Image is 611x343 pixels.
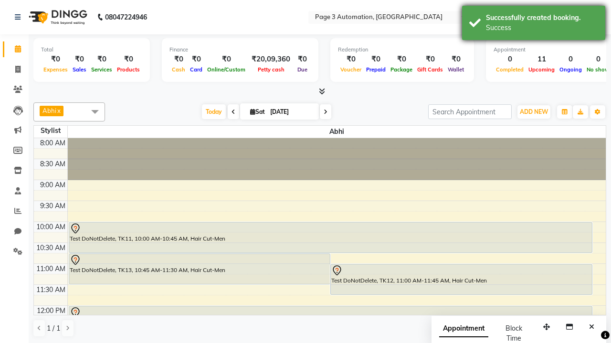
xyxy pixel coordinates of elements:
[248,108,267,115] span: Sat
[89,66,115,73] span: Services
[364,54,388,65] div: ₹0
[188,66,205,73] span: Card
[56,107,61,114] a: x
[70,54,89,65] div: ₹0
[34,126,67,136] div: Stylist
[557,66,584,73] span: Ongoing
[557,54,584,65] div: 0
[338,66,364,73] span: Voucher
[388,54,415,65] div: ₹0
[69,254,330,284] div: Test DoNotDelete, TK13, 10:45 AM-11:30 AM, Hair Cut-Men
[248,54,294,65] div: ₹20,09,360
[255,66,287,73] span: Petty cash
[34,285,67,295] div: 11:30 AM
[68,126,606,138] span: Abhi
[169,46,311,54] div: Finance
[517,105,550,119] button: ADD NEW
[38,201,67,211] div: 9:30 AM
[428,104,512,119] input: Search Appointment
[338,54,364,65] div: ₹0
[494,54,526,65] div: 0
[47,323,60,333] span: 1 / 1
[105,4,147,30] b: 08047224946
[34,243,67,253] div: 10:30 AM
[295,66,310,73] span: Due
[115,54,142,65] div: ₹0
[38,180,67,190] div: 9:00 AM
[169,66,188,73] span: Cash
[115,66,142,73] span: Products
[169,54,188,65] div: ₹0
[486,13,598,23] div: Successfully created booking.
[41,46,142,54] div: Total
[439,320,488,337] span: Appointment
[494,66,526,73] span: Completed
[294,54,311,65] div: ₹0
[38,159,67,169] div: 8:30 AM
[585,320,599,334] button: Close
[24,4,90,30] img: logo
[520,108,548,115] span: ADD NEW
[331,264,592,294] div: Test DoNotDelete, TK12, 11:00 AM-11:45 AM, Hair Cut-Men
[506,324,522,343] span: Block Time
[445,66,466,73] span: Wallet
[486,23,598,33] div: Success
[89,54,115,65] div: ₹0
[205,54,248,65] div: ₹0
[35,306,67,316] div: 12:00 PM
[188,54,205,65] div: ₹0
[388,66,415,73] span: Package
[69,306,592,336] div: Test DoNotDelete, TK10, 12:00 PM-12:45 PM, Hair Cut-Men
[41,54,70,65] div: ₹0
[415,54,445,65] div: ₹0
[42,107,56,114] span: Abhi
[41,66,70,73] span: Expenses
[34,222,67,232] div: 10:00 AM
[205,66,248,73] span: Online/Custom
[526,66,557,73] span: Upcoming
[338,46,466,54] div: Redemption
[69,222,592,252] div: Test DoNotDelete, TK11, 10:00 AM-10:45 AM, Hair Cut-Men
[415,66,445,73] span: Gift Cards
[267,105,315,119] input: 2025-10-04
[34,264,67,274] div: 11:00 AM
[70,66,89,73] span: Sales
[202,104,226,119] span: Today
[364,66,388,73] span: Prepaid
[526,54,557,65] div: 11
[445,54,466,65] div: ₹0
[38,138,67,148] div: 8:00 AM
